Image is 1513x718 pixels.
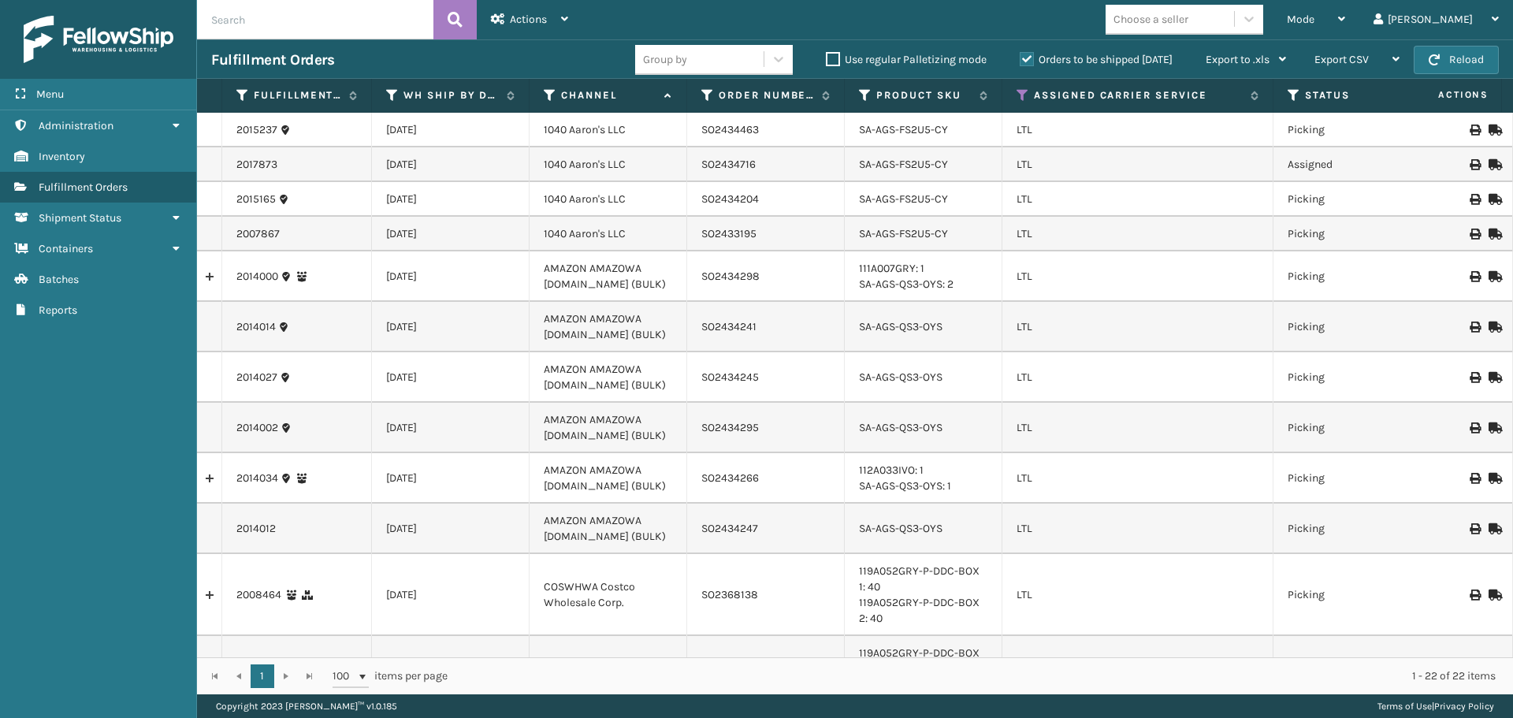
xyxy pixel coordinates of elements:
td: AMAZON AMAZOWA [DOMAIN_NAME] (BULK) [530,352,687,403]
td: SO2434245 [687,352,845,403]
i: Print BOL [1470,322,1479,333]
td: LTL [1002,302,1273,352]
td: AMAZON AMAZOWA [DOMAIN_NAME] (BULK) [530,251,687,302]
td: SO2434463 [687,113,845,147]
td: LTL [1002,147,1273,182]
i: Mark as Shipped [1489,194,1498,205]
label: Assigned Carrier Service [1034,88,1243,102]
td: SO2434266 [687,453,845,504]
label: Channel [561,88,656,102]
i: Mark as Shipped [1489,473,1498,484]
td: Picking [1273,554,1431,636]
td: SO2434298 [687,251,845,302]
a: 2015237 [236,122,277,138]
td: [DATE] [372,302,530,352]
td: [DATE] [372,217,530,251]
h3: Fulfillment Orders [211,50,334,69]
td: LTL [1002,217,1273,251]
td: LTL [1002,352,1273,403]
span: Mode [1287,13,1314,26]
td: AMAZON AMAZOWA [DOMAIN_NAME] (BULK) [530,453,687,504]
td: COSWHWA Costco Wholesale Corp. [530,636,687,718]
i: Print BOL [1470,194,1479,205]
td: [DATE] [372,453,530,504]
a: 119A052GRY-P-DDC-BOX 1: 40 [859,646,980,675]
a: SA-AGS-QS3-OYS [859,522,942,535]
a: SA-AGS-FS2U5-CY [859,158,948,171]
span: Actions [1388,82,1498,108]
td: Picking [1273,113,1431,147]
td: SO2434241 [687,302,845,352]
div: | [1377,694,1494,718]
a: SA-AGS-QS3-OYS [859,320,942,333]
i: Print BOL [1470,422,1479,433]
a: SA-AGS-QS3-OYS: 2 [859,277,954,291]
span: Export CSV [1314,53,1369,66]
label: Orders to be shipped [DATE] [1020,53,1173,66]
a: 112A033IVO: 1 [859,463,924,477]
a: Terms of Use [1377,701,1432,712]
td: [DATE] [372,182,530,217]
td: Picking [1273,217,1431,251]
span: Containers [39,242,93,255]
td: Picking [1273,453,1431,504]
span: Batches [39,273,79,286]
span: Export to .xls [1206,53,1270,66]
td: [DATE] [372,251,530,302]
a: 2008464 [236,587,281,603]
div: 1 - 22 of 22 items [470,668,1496,684]
td: [DATE] [372,113,530,147]
i: Mark as Shipped [1489,271,1498,282]
span: Inventory [39,150,85,163]
td: SO2434716 [687,147,845,182]
td: [DATE] [372,403,530,453]
td: AMAZON AMAZOWA [DOMAIN_NAME] (BULK) [530,403,687,453]
a: 2014000 [236,269,278,285]
a: SA-AGS-FS2U5-CY [859,192,948,206]
td: AMAZON AMAZOWA [DOMAIN_NAME] (BULK) [530,302,687,352]
td: [DATE] [372,554,530,636]
i: Print BOL [1470,229,1479,240]
span: Reports [39,303,77,317]
label: WH Ship By Date [403,88,499,102]
td: 1040 Aaron's LLC [530,182,687,217]
a: SA-AGS-FS2U5-CY [859,227,948,240]
td: SO2434247 [687,504,845,554]
td: LTL [1002,182,1273,217]
a: SA-AGS-FS2U5-CY [859,123,948,136]
td: Picking [1273,504,1431,554]
a: 2015165 [236,192,276,207]
i: Mark as Shipped [1489,322,1498,333]
td: LTL [1002,636,1273,718]
img: logo [24,16,173,63]
a: 2007867 [236,226,280,242]
a: 119A052GRY-P-DDC-BOX 1: 40 [859,564,980,593]
span: Actions [510,13,547,26]
i: Mark as Shipped [1489,159,1498,170]
td: Picking [1273,302,1431,352]
label: Fulfillment Order Id [254,88,341,102]
i: Print BOL [1470,271,1479,282]
td: SO2434204 [687,182,845,217]
p: Copyright 2023 [PERSON_NAME]™ v 1.0.185 [216,694,397,718]
td: LTL [1002,403,1273,453]
td: 1040 Aaron's LLC [530,147,687,182]
td: 1040 Aaron's LLC [530,113,687,147]
a: SA-AGS-QS3-OYS [859,421,942,434]
i: Mark as Shipped [1489,422,1498,433]
td: Picking [1273,182,1431,217]
a: 119A052GRY-P-DDC-BOX 2: 40 [859,596,980,625]
label: Order Number [719,88,814,102]
td: LTL [1002,504,1273,554]
i: Print BOL [1470,125,1479,136]
label: Status [1305,88,1400,102]
a: 2014034 [236,471,278,486]
a: 111A007GRY: 1 [859,262,924,275]
a: 1 [251,664,274,688]
td: SO2433195 [687,217,845,251]
i: Print BOL [1470,523,1479,534]
label: Use regular Palletizing mode [826,53,987,66]
i: Mark as Shipped [1489,125,1498,136]
td: [DATE] [372,147,530,182]
a: 2017873 [236,157,277,173]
